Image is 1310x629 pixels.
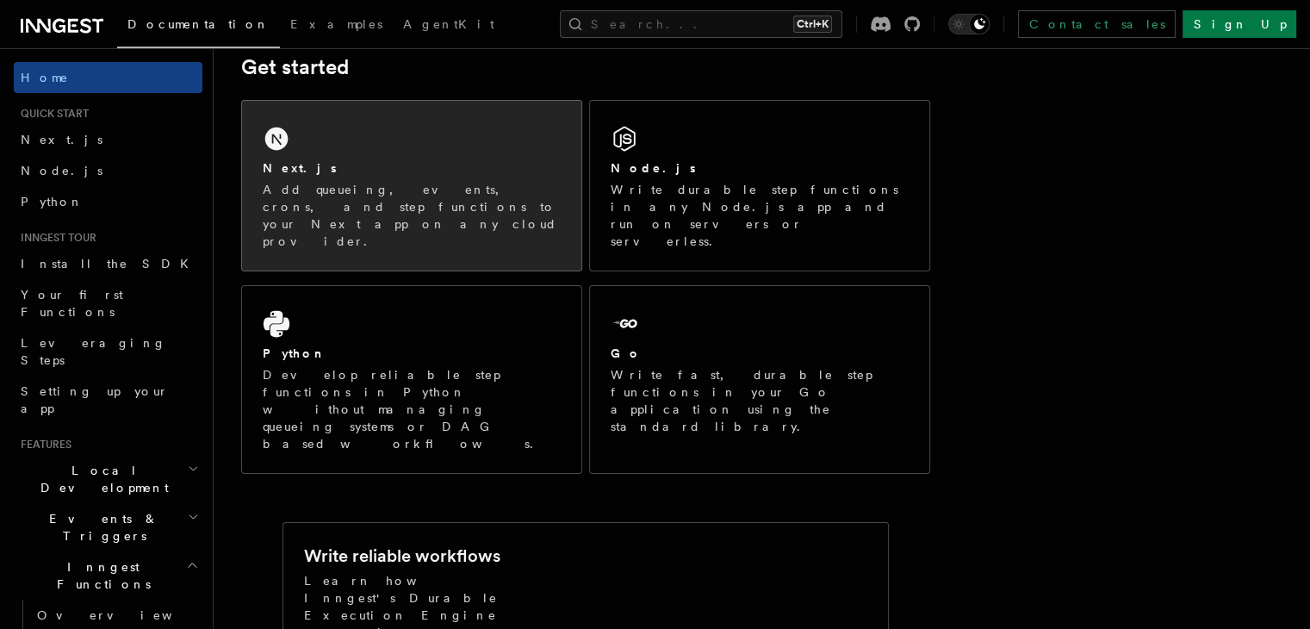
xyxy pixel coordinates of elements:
span: Features [14,438,71,452]
button: Toggle dark mode [948,14,990,34]
a: Node.jsWrite durable step functions in any Node.js app and run on servers or serverless. [589,100,930,271]
h2: Next.js [263,159,337,177]
a: Your first Functions [14,279,202,327]
a: Examples [280,5,393,47]
span: Next.js [21,133,102,146]
a: Install the SDK [14,248,202,279]
span: Documentation [127,17,270,31]
h2: Write reliable workflows [304,544,500,568]
span: Events & Triggers [14,510,188,545]
span: Leveraging Steps [21,336,166,367]
p: Develop reliable step functions in Python without managing queueing systems or DAG based workflows. [263,366,561,452]
a: Node.js [14,155,202,186]
a: Next.js [14,124,202,155]
a: Setting up your app [14,376,202,424]
span: Node.js [21,164,102,177]
kbd: Ctrl+K [793,16,832,33]
h2: Go [611,345,642,362]
button: Search...Ctrl+K [560,10,842,38]
span: Overview [37,608,214,622]
p: Write durable step functions in any Node.js app and run on servers or serverless. [611,181,909,250]
button: Events & Triggers [14,503,202,551]
a: Documentation [117,5,280,48]
a: Get started [241,55,349,79]
span: Inngest tour [14,231,96,245]
button: Local Development [14,455,202,503]
p: Write fast, durable step functions in your Go application using the standard library. [611,366,909,435]
span: Setting up your app [21,384,169,415]
a: Leveraging Steps [14,327,202,376]
a: Python [14,186,202,217]
span: Local Development [14,462,188,496]
span: Inngest Functions [14,558,186,593]
a: PythonDevelop reliable step functions in Python without managing queueing systems or DAG based wo... [241,285,582,474]
a: Home [14,62,202,93]
a: AgentKit [393,5,505,47]
p: Add queueing, events, crons, and step functions to your Next app on any cloud provider. [263,181,561,250]
a: Sign Up [1183,10,1296,38]
button: Inngest Functions [14,551,202,600]
h2: Python [263,345,326,362]
span: Your first Functions [21,288,123,319]
span: Home [21,69,69,86]
a: GoWrite fast, durable step functions in your Go application using the standard library. [589,285,930,474]
span: AgentKit [403,17,494,31]
a: Contact sales [1018,10,1176,38]
h2: Node.js [611,159,696,177]
a: Next.jsAdd queueing, events, crons, and step functions to your Next app on any cloud provider. [241,100,582,271]
span: Examples [290,17,382,31]
span: Python [21,195,84,209]
span: Install the SDK [21,257,199,271]
span: Quick start [14,107,89,121]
